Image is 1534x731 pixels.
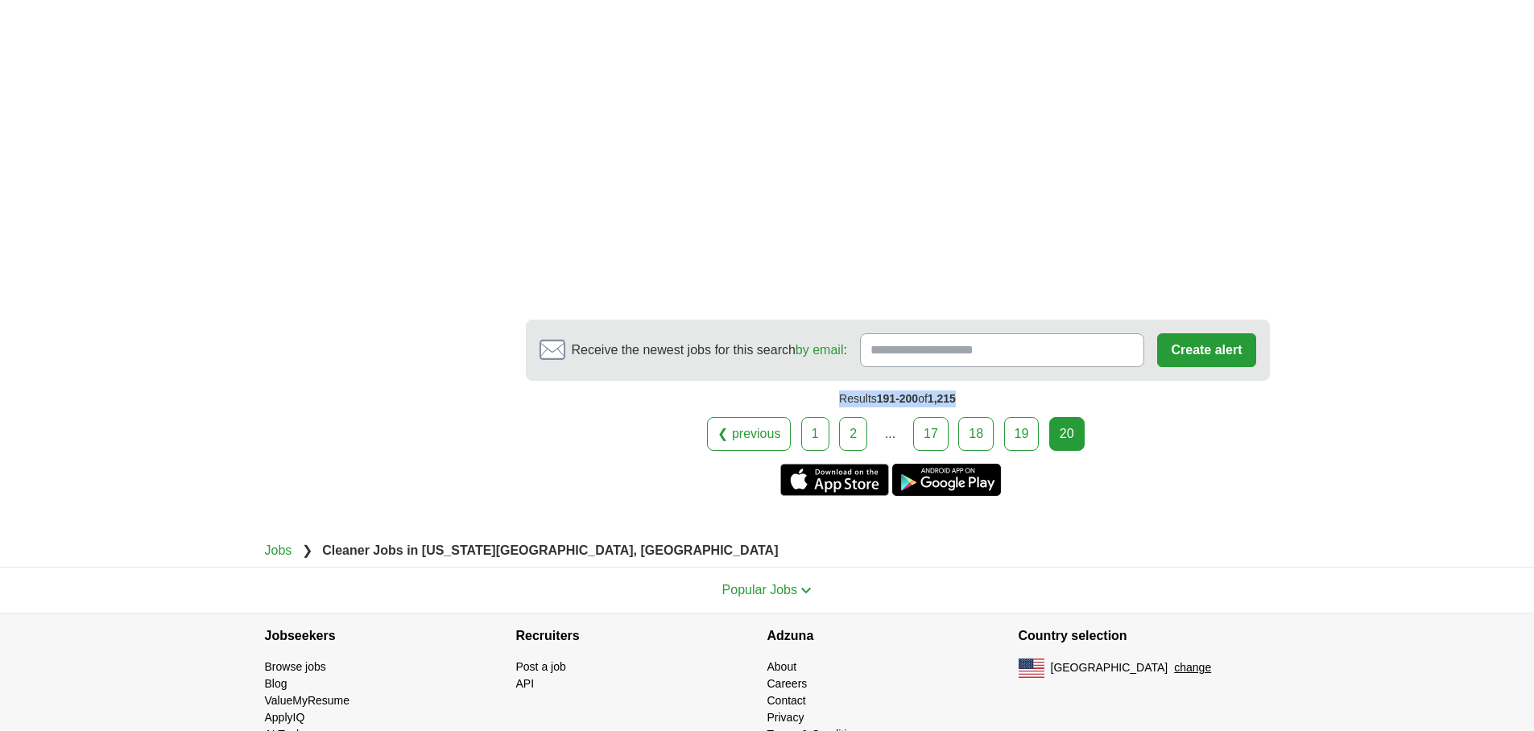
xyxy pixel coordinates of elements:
[1004,417,1040,451] a: 19
[516,677,535,690] a: API
[767,694,806,707] a: Contact
[839,417,867,451] a: 2
[801,417,829,451] a: 1
[265,660,326,673] a: Browse jobs
[958,417,994,451] a: 18
[1051,659,1168,676] span: [GEOGRAPHIC_DATA]
[796,343,844,357] a: by email
[767,711,804,724] a: Privacy
[780,464,889,496] a: Get the iPhone app
[526,381,1270,417] div: Results of
[877,392,918,405] span: 191-200
[516,660,566,673] a: Post a job
[892,464,1001,496] a: Get the Android app
[1019,613,1270,659] h4: Country selection
[265,694,350,707] a: ValueMyResume
[1174,659,1211,676] button: change
[1019,659,1044,678] img: US flag
[875,418,907,450] div: ...
[928,392,956,405] span: 1,215
[767,660,797,673] a: About
[265,543,292,557] a: Jobs
[913,417,949,451] a: 17
[800,587,812,594] img: toggle icon
[707,417,791,451] a: ❮ previous
[265,711,305,724] a: ApplyIQ
[1049,417,1085,451] div: 20
[302,543,312,557] span: ❯
[265,677,287,690] a: Blog
[1157,333,1255,367] button: Create alert
[572,341,847,360] span: Receive the newest jobs for this search :
[722,583,797,597] span: Popular Jobs
[767,677,808,690] a: Careers
[322,543,778,557] strong: Cleaner Jobs in [US_STATE][GEOGRAPHIC_DATA], [GEOGRAPHIC_DATA]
